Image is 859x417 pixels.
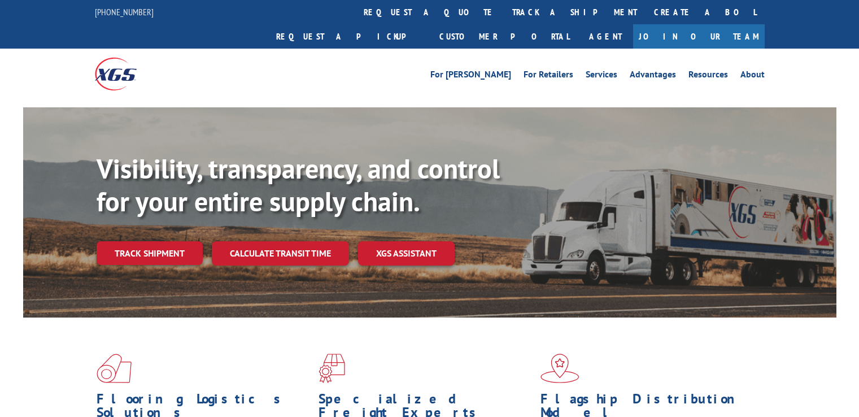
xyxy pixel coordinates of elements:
a: Customer Portal [431,24,578,49]
img: xgs-icon-flagship-distribution-model-red [540,354,579,383]
a: For Retailers [524,70,573,82]
a: Join Our Team [633,24,765,49]
a: Request a pickup [268,24,431,49]
a: Track shipment [97,241,203,265]
b: Visibility, transparency, and control for your entire supply chain. [97,151,500,219]
a: Advantages [630,70,676,82]
a: Services [586,70,617,82]
a: Resources [688,70,728,82]
img: xgs-icon-focused-on-flooring-red [319,354,345,383]
a: For [PERSON_NAME] [430,70,511,82]
a: XGS ASSISTANT [358,241,455,266]
a: About [740,70,765,82]
a: Calculate transit time [212,241,349,266]
img: xgs-icon-total-supply-chain-intelligence-red [97,354,132,383]
a: Agent [578,24,633,49]
a: [PHONE_NUMBER] [95,6,154,18]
